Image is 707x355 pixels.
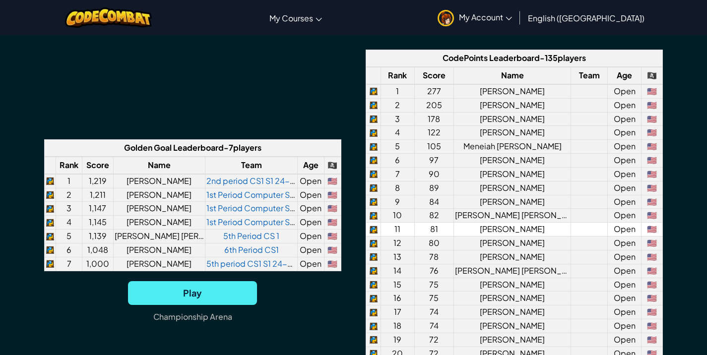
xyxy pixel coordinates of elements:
img: CodeCombat logo [65,7,152,28]
td: United States [642,264,663,278]
td: United States [642,167,663,181]
th: Age [298,157,324,174]
a: English ([GEOGRAPHIC_DATA]) [523,4,649,31]
td: python [366,250,381,264]
td: 1,147 [82,202,113,216]
td: United States [642,84,663,98]
td: 1,048 [82,243,113,257]
span: players [558,53,586,63]
td: Open [607,84,641,98]
td: 1,211 [82,188,113,202]
td: United States [324,216,341,230]
td: [PERSON_NAME] [113,257,205,271]
td: 6 [56,243,82,257]
td: Open [607,112,641,126]
td: python [44,174,56,188]
td: 90 [414,167,453,181]
td: United States [642,154,663,168]
td: Open [607,319,641,333]
td: [PERSON_NAME] [454,278,571,292]
td: 178 [414,112,453,126]
td: python [366,209,381,223]
td: python [366,98,381,112]
td: 81 [414,223,453,237]
td: python [44,216,56,230]
td: Open [298,216,324,230]
td: 122 [414,126,453,140]
td: 4 [56,216,82,230]
td: Open [607,250,641,264]
td: 75 [414,278,453,292]
td: [PERSON_NAME] [PERSON_NAME] [454,264,571,278]
td: [PERSON_NAME] [113,188,205,202]
th: Rank [56,157,82,174]
td: United States [324,230,341,243]
span: 7 [229,142,233,153]
td: United States [642,195,663,209]
a: My Account [433,2,517,33]
td: 17 [381,305,414,319]
td: 19 [381,333,414,347]
a: My Courses [264,4,327,31]
td: 3 [381,112,414,126]
td: 3 [56,202,82,216]
td: United States [642,305,663,319]
td: 82 [414,209,453,223]
td: [PERSON_NAME] [454,154,571,168]
td: Open [298,188,324,202]
td: United States [642,319,663,333]
a: 2nd period CS1 S1 24-25 [206,176,300,186]
td: python [366,305,381,319]
td: python [366,237,381,250]
td: United States [324,188,341,202]
td: python [366,195,381,209]
td: United States [642,237,663,250]
td: Open [607,209,641,223]
span: English ([GEOGRAPHIC_DATA]) [528,13,644,23]
th: Score [414,67,453,84]
td: 1,145 [82,216,113,230]
a: 1st Period Computer Science [206,203,316,213]
th: Name [454,67,571,84]
th: Name [113,157,205,174]
td: Open [298,257,324,271]
td: [PERSON_NAME] [454,112,571,126]
td: [PERSON_NAME] [113,202,205,216]
td: Open [607,98,641,112]
p: Championship Arena [153,309,232,325]
td: 1,139 [82,230,113,243]
a: 6th Period CS1 [224,244,279,255]
a: 1st Period Computer Science [206,217,316,227]
td: 1,219 [82,174,113,188]
td: 12 [381,237,414,250]
td: Open [607,237,641,250]
td: United States [642,126,663,140]
td: Open [607,278,641,292]
a: 5th Period CS 1 [223,231,279,241]
td: 9 [381,195,414,209]
td: United States [324,202,341,216]
td: Open [298,202,324,216]
td: United States [324,257,341,271]
td: United States [642,209,663,223]
td: 5 [381,140,414,154]
span: players [233,142,261,153]
td: python [366,264,381,278]
a: Play [128,281,257,305]
td: 18 [381,319,414,333]
td: Open [607,181,641,195]
td: python [366,278,381,292]
td: python [366,333,381,347]
td: Open [607,305,641,319]
td: [PERSON_NAME] [454,319,571,333]
td: [PERSON_NAME] [PERSON_NAME] [113,230,205,243]
a: 1st Period Computer Science [206,189,316,200]
td: 10 [381,209,414,223]
td: [PERSON_NAME] [454,84,571,98]
td: python [44,188,56,202]
td: 78 [414,250,453,264]
td: Open [298,230,324,243]
td: python [44,243,56,257]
